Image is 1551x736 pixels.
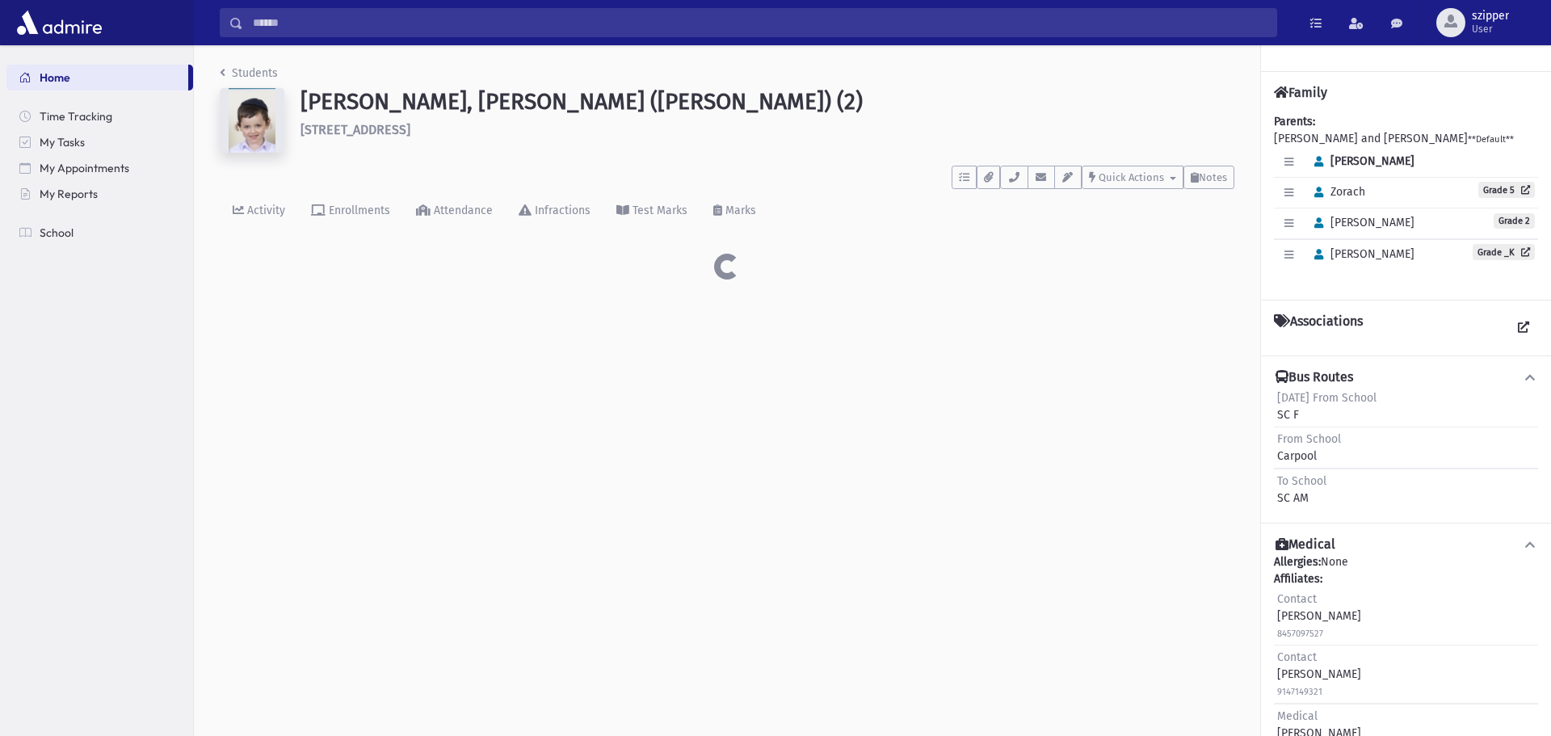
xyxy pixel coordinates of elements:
div: Carpool [1277,431,1341,465]
span: [PERSON_NAME] [1307,154,1414,168]
span: Home [40,70,70,85]
a: View all Associations [1509,313,1538,343]
a: Students [220,66,278,80]
nav: breadcrumb [220,65,278,88]
span: szipper [1472,10,1509,23]
h4: Family [1274,85,1327,100]
div: Attendance [431,204,493,217]
a: Test Marks [603,189,700,234]
b: Allergies: [1274,555,1321,569]
a: School [6,220,193,246]
a: Attendance [403,189,506,234]
a: Grade _K [1473,244,1535,260]
button: Medical [1274,536,1538,553]
a: Enrollments [298,189,403,234]
button: Quick Actions [1082,166,1183,189]
span: To School [1277,474,1326,488]
h4: Medical [1276,536,1335,553]
span: Grade 2 [1494,213,1535,229]
div: [PERSON_NAME] [1277,591,1361,641]
h4: Bus Routes [1276,369,1353,386]
a: Activity [220,189,298,234]
img: AdmirePro [13,6,106,39]
div: [PERSON_NAME] and [PERSON_NAME] [1274,113,1538,287]
a: Home [6,65,188,90]
span: User [1472,23,1509,36]
div: Activity [244,204,285,217]
b: Parents: [1274,115,1315,128]
div: [PERSON_NAME] [1277,649,1361,700]
span: Medical [1277,709,1318,723]
span: My Tasks [40,135,85,149]
a: My Tasks [6,129,193,155]
div: SC AM [1277,473,1326,507]
div: Marks [722,204,756,217]
span: School [40,225,74,240]
a: Grade 5 [1478,182,1535,198]
h1: [PERSON_NAME], [PERSON_NAME] ([PERSON_NAME]) (2) [301,88,1234,116]
span: Quick Actions [1099,171,1164,183]
span: Time Tracking [40,109,112,124]
a: My Appointments [6,155,193,181]
a: Infractions [506,189,603,234]
div: Test Marks [629,204,687,217]
div: Infractions [532,204,591,217]
a: Time Tracking [6,103,193,129]
input: Search [243,8,1276,37]
button: Bus Routes [1274,369,1538,386]
span: Zorach [1307,185,1365,199]
a: My Reports [6,181,193,207]
span: [DATE] From School [1277,391,1377,405]
span: My Reports [40,187,98,201]
span: [PERSON_NAME] [1307,216,1414,229]
button: Email Templates [1054,166,1082,189]
span: From School [1277,432,1341,446]
b: Affiliates: [1274,572,1322,586]
button: Notes [1183,166,1234,189]
a: Marks [700,189,769,234]
span: [PERSON_NAME] [1307,247,1414,261]
h6: [STREET_ADDRESS] [301,122,1234,137]
span: Contact [1277,650,1317,664]
span: Contact [1277,592,1317,606]
small: 9147149321 [1277,687,1322,697]
span: Notes [1199,171,1227,183]
img: w== [220,88,284,153]
div: SC F [1277,389,1377,423]
h4: Associations [1274,313,1363,343]
div: Enrollments [326,204,390,217]
span: My Appointments [40,161,129,175]
small: 8457097527 [1277,629,1323,639]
